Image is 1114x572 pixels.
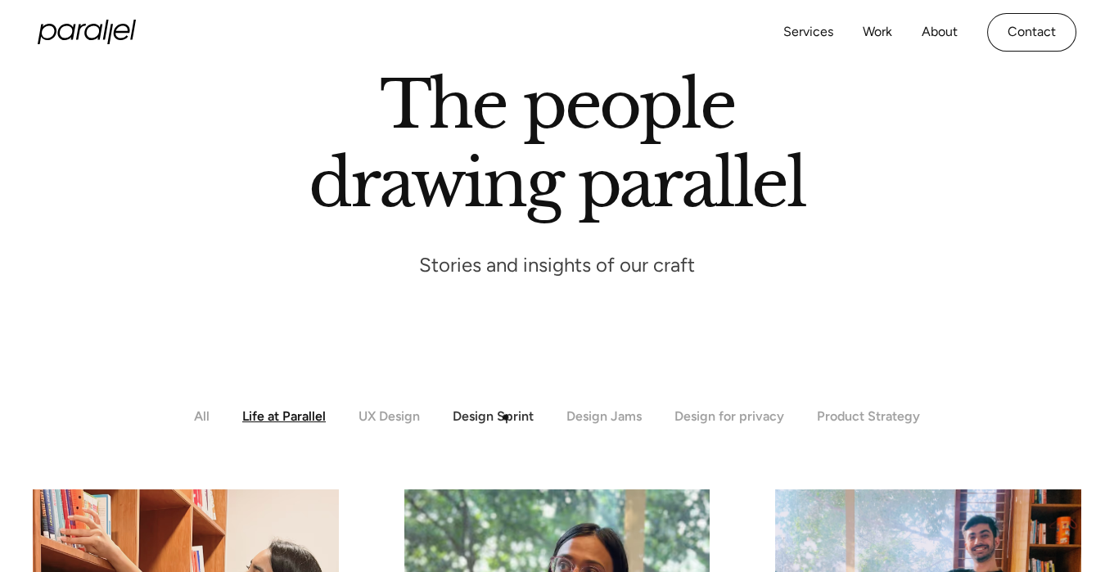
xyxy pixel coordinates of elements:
[863,20,892,44] a: Work
[38,20,136,44] a: home
[242,408,326,424] div: Life at Parallel
[309,65,805,223] h1: The people drawing parallel
[987,13,1076,52] a: Contact
[674,408,784,424] div: Design for privacy
[566,408,642,424] div: Design Jams
[817,408,920,424] div: Product Strategy
[922,20,958,44] a: About
[194,408,210,424] div: All
[419,252,695,277] p: Stories and insights of our craft
[359,408,420,424] div: UX Design
[453,408,534,424] div: Design Sprint
[783,20,833,44] a: Services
